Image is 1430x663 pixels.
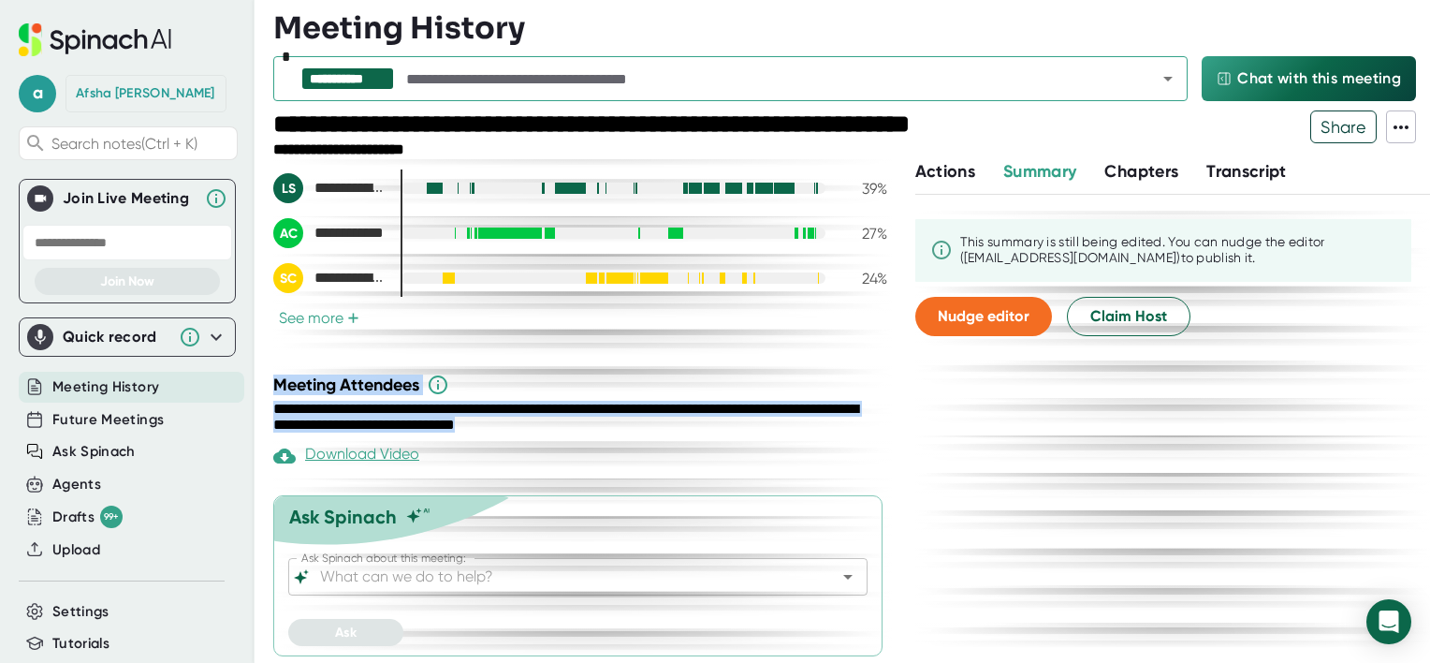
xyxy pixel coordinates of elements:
[19,75,56,112] span: a
[63,189,196,208] div: Join Live Meeting
[52,441,136,463] button: Ask Spinach
[273,173,386,203] div: Lyons, Syreeta
[915,297,1052,336] button: Nudge editor
[1067,297,1190,336] button: Claim Host
[31,189,50,208] img: Join Live Meeting
[915,159,975,184] button: Actions
[52,409,164,431] button: Future Meetings
[52,601,109,623] button: Settings
[52,376,159,398] button: Meeting History
[273,374,892,396] div: Meeting Attendees
[288,619,403,646] button: Ask
[335,625,357,641] span: Ask
[1366,599,1411,644] div: Open Intercom Messenger
[52,633,109,655] button: Tutorials
[1155,66,1181,92] button: Open
[1104,161,1178,182] span: Chapters
[52,474,101,495] button: Agents
[289,506,397,528] div: Ask Spinach
[27,318,227,356] div: Quick record
[1202,56,1416,101] button: Chat with this meeting
[27,180,227,217] div: Join Live MeetingJoin Live Meeting
[1090,305,1167,328] span: Claim Host
[76,85,215,102] div: Afsha Carter
[35,268,220,295] button: Join Now
[1206,159,1287,184] button: Transcript
[347,311,359,326] span: +
[1206,161,1287,182] span: Transcript
[51,135,232,153] span: Search notes (Ctrl + K)
[100,273,154,289] span: Join Now
[273,308,365,328] button: See more+
[840,180,887,198] div: 39 %
[1310,110,1377,143] button: Share
[915,161,975,182] span: Actions
[1104,159,1178,184] button: Chapters
[835,564,861,590] button: Open
[1237,67,1401,90] span: Chat with this meeting
[52,506,123,528] button: Drafts 99+
[273,218,386,248] div: Afsha Carter
[52,539,100,561] button: Upload
[52,506,123,528] div: Drafts
[960,234,1396,267] div: This summary is still being edited. You can nudge the editor ([EMAIL_ADDRESS][DOMAIN_NAME]) to pu...
[273,263,303,293] div: SC
[273,445,419,467] div: Download Video
[1003,159,1076,184] button: Summary
[840,270,887,287] div: 24 %
[1311,110,1376,143] span: Share
[100,506,123,528] div: 99+
[63,328,169,346] div: Quick record
[273,10,525,46] h3: Meeting History
[273,263,386,293] div: Shellye Cummings
[840,225,887,243] div: 27 %
[316,564,807,590] input: What can we do to help?
[938,307,1029,325] span: Nudge editor
[273,173,303,203] div: LS
[273,218,303,248] div: AC
[1003,161,1076,182] span: Summary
